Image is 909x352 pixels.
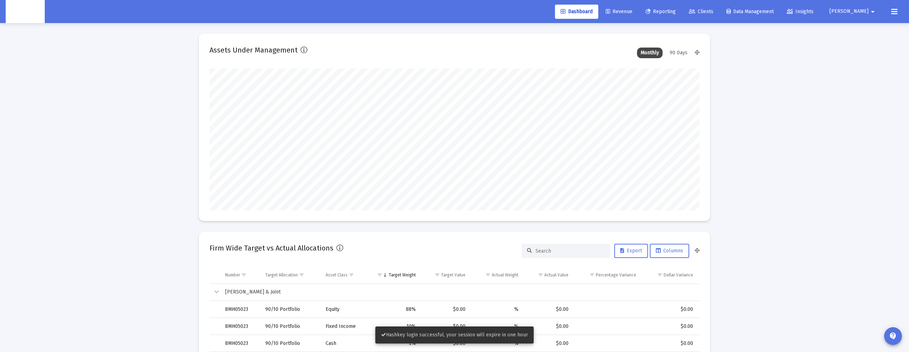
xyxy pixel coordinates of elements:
div: $0.00 [646,340,693,347]
span: Show filter options for column 'Dollar Variance' [657,272,663,277]
span: Show filter options for column 'Actual Value' [538,272,543,277]
div: [PERSON_NAME] & Joint [225,288,693,296]
div: Target Weight [389,272,416,278]
input: Search [535,248,605,254]
span: Insights [787,9,813,15]
div: Target Value [441,272,466,278]
span: Hashkey login successful, your session will expire in one hour [381,332,528,338]
span: Show filter options for column 'Percentage Variance' [589,272,595,277]
span: Show filter options for column 'Target Weight' [377,272,382,277]
span: Data Management [726,9,774,15]
td: Column Percentage Variance [573,266,642,284]
a: Insights [781,5,819,19]
a: Reporting [640,5,681,19]
div: $0.00 [646,323,693,330]
div: Data grid [209,266,700,352]
h2: Assets Under Management [209,44,298,56]
span: Revenue [606,9,632,15]
td: 90/10 Portfolio [260,301,321,318]
span: [PERSON_NAME] [829,9,869,15]
td: 8MH05023 [220,301,260,318]
a: Clients [683,5,719,19]
div: Asset Class [326,272,348,278]
td: Collapse [209,284,220,301]
div: Monthly [637,48,663,58]
span: Show filter options for column 'Asset Class' [349,272,354,277]
td: Column Dollar Variance [641,266,700,284]
td: 8MH05023 [220,318,260,335]
div: $0.00 [528,306,568,313]
div: Percentage Variance [596,272,636,278]
div: Actual Weight [492,272,518,278]
div: % [475,306,519,313]
a: Dashboard [555,5,598,19]
button: Columns [650,244,689,258]
td: Column Number [220,266,260,284]
td: Cash [321,335,368,352]
td: Column Asset Class [321,266,368,284]
div: 90 Days [666,48,691,58]
span: Export [620,248,642,254]
td: Column Target Allocation [260,266,321,284]
td: Column Target Weight [368,266,420,284]
td: 8MH05023 [220,335,260,352]
td: Equity [321,301,368,318]
mat-icon: arrow_drop_down [869,5,877,19]
div: $0.00 [528,323,568,330]
div: Dollar Variance [664,272,693,278]
td: Column Actual Value [523,266,573,284]
div: Actual Value [544,272,568,278]
a: Data Management [721,5,779,19]
span: Show filter options for column 'Target Allocation' [299,272,304,277]
span: Columns [656,248,683,254]
h2: Firm Wide Target vs Actual Allocations [209,242,333,254]
td: 90/10 Portfolio [260,335,321,352]
img: Dashboard [11,5,39,19]
a: Revenue [600,5,638,19]
div: $0.00 [528,340,568,347]
div: Target Allocation [265,272,298,278]
span: Show filter options for column 'Target Value' [435,272,440,277]
td: Fixed Income [321,318,368,335]
button: Export [614,244,648,258]
button: [PERSON_NAME] [821,4,886,18]
td: 90/10 Portfolio [260,318,321,335]
span: Clients [689,9,713,15]
span: Show filter options for column 'Actual Weight' [485,272,491,277]
span: Reporting [646,9,676,15]
td: Column Target Value [421,266,470,284]
mat-icon: contact_support [889,332,897,340]
span: Show filter options for column 'Number' [241,272,246,277]
div: $0.00 [426,306,466,313]
div: Number [225,272,240,278]
td: Column Actual Weight [470,266,524,284]
span: Dashboard [561,9,593,15]
div: 88% [372,306,415,313]
div: $0.00 [646,306,693,313]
